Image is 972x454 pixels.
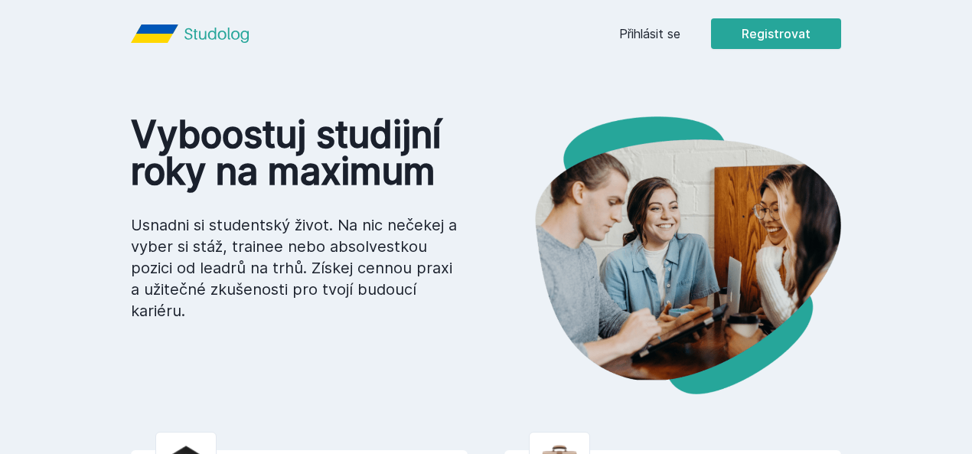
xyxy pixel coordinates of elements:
button: Registrovat [711,18,841,49]
p: Usnadni si studentský život. Na nic nečekej a vyber si stáž, trainee nebo absolvestkou pozici od ... [131,214,462,322]
img: hero.png [486,116,841,394]
a: Přihlásit se [619,24,680,43]
h1: Vyboostuj studijní roky na maximum [131,116,462,190]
